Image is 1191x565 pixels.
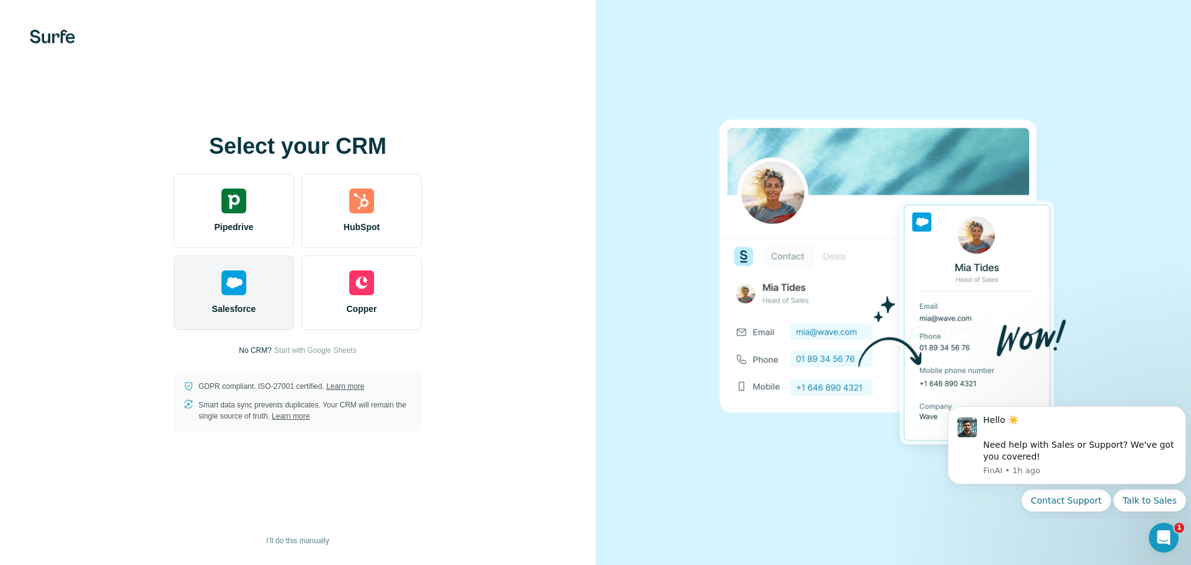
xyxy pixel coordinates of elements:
img: Surfe's logo [30,30,75,43]
img: salesforce's logo [221,270,246,295]
img: copper's logo [349,270,374,295]
p: Smart data sync prevents duplicates. Your CRM will remain the single source of truth. [198,399,412,422]
a: Learn more [326,382,364,391]
p: GDPR compliant. ISO-27001 certified. [198,381,364,392]
iframe: Intercom live chat [1149,523,1179,553]
img: SALESFORCE image [720,99,1067,467]
span: 1 [1174,523,1184,533]
span: Salesforce [212,303,256,315]
img: hubspot's logo [349,189,374,213]
h1: Select your CRM [174,134,422,159]
span: I’ll do this manually [266,535,329,546]
iframe: Intercom notifications message [943,395,1191,519]
a: Learn more [272,412,310,420]
span: Copper [347,303,377,315]
span: HubSpot [344,221,380,233]
span: Pipedrive [214,221,253,233]
img: pipedrive's logo [221,189,246,213]
button: I’ll do this manually [257,532,337,550]
button: Start with Google Sheets [274,345,357,356]
p: No CRM? [239,345,272,356]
